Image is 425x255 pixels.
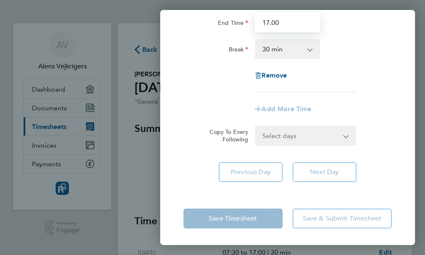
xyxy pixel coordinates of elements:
label: Copy To Every Following [201,128,249,143]
label: Break [229,46,249,56]
button: Remove [255,72,287,79]
span: Remove [261,71,287,79]
input: E.g. 18:00 [255,12,320,32]
label: End Time [218,19,248,29]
